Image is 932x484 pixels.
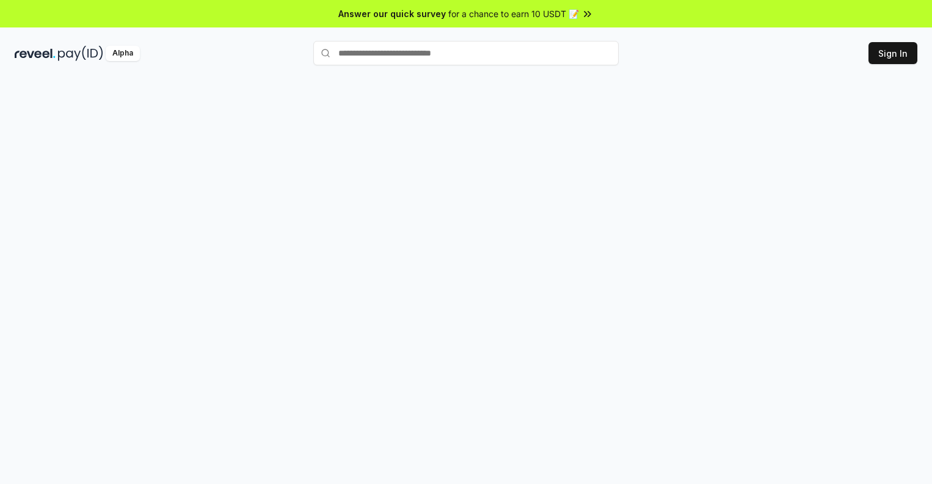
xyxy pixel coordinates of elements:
[448,7,579,20] span: for a chance to earn 10 USDT 📝
[15,46,56,61] img: reveel_dark
[338,7,446,20] span: Answer our quick survey
[868,42,917,64] button: Sign In
[106,46,140,61] div: Alpha
[58,46,103,61] img: pay_id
